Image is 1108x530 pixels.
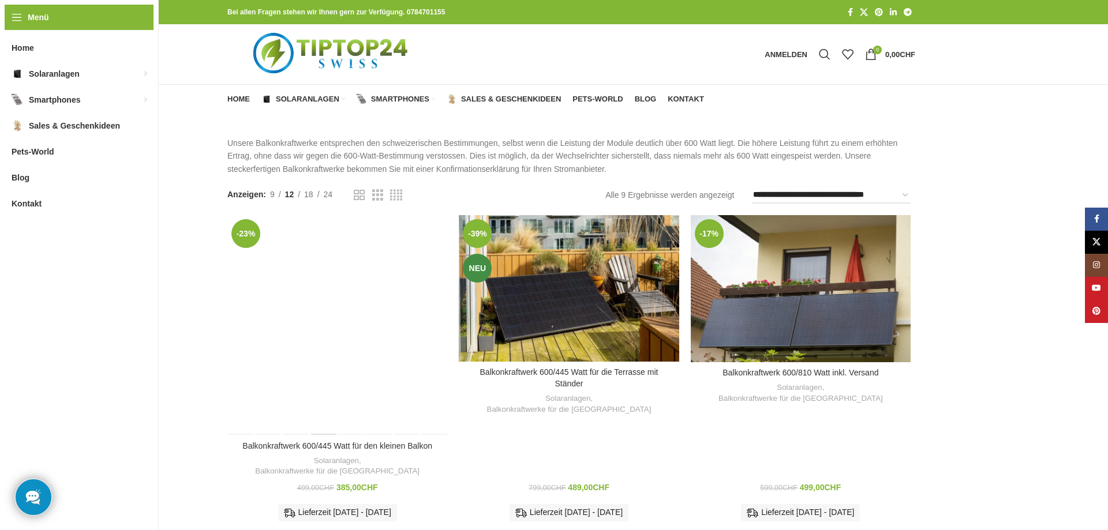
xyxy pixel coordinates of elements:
[320,188,337,201] a: 24
[859,43,921,66] a: 0 0,00CHF
[227,49,437,58] a: Logo der Website
[844,5,856,20] a: Facebook Social Link
[873,46,882,54] span: 0
[222,88,710,111] div: Hauptnavigation
[783,484,798,492] span: CHF
[697,382,905,404] div: ,
[1085,300,1108,323] a: Pinterest Social Link
[572,88,623,111] a: Pets-World
[1085,254,1108,277] a: Instagram Social Link
[691,215,911,362] a: Balkonkraftwerk 600/810 Watt inkl. Versand
[551,484,566,492] span: CHF
[371,95,429,104] span: Smartphones
[390,188,402,202] a: Rasteransicht 4
[465,393,673,415] div: ,
[487,404,652,415] a: Balkonkraftwerke für die [GEOGRAPHIC_DATA]
[297,484,334,492] bdi: 499,00
[12,68,23,80] img: Solaranlagen
[886,5,900,20] a: LinkedIn Social Link
[231,219,260,248] span: -23%
[12,94,23,106] img: Smartphones
[777,382,822,393] a: Solaranlagen
[800,483,841,492] bdi: 499,00
[314,456,359,467] a: Solaranlagen
[1085,231,1108,254] a: X Social Link
[233,456,441,477] div: ,
[372,188,383,202] a: Rasteransicht 3
[336,483,378,492] bdi: 385,00
[261,94,272,104] img: Solaranlagen
[270,190,275,199] span: 9
[242,441,432,450] a: Balkonkraftwerk 600/445 Watt für den kleinen Balkon
[285,190,294,199] span: 12
[266,188,279,201] a: 9
[461,95,561,104] span: Sales & Geschenkideen
[635,95,657,104] span: Blog
[463,254,492,283] span: Neu
[319,484,334,492] span: CHF
[227,137,915,175] p: Unsere Balkonkraftwerke entsprechen den schweizerischen Bestimmungen, selbst wenn die Leistung de...
[12,120,23,131] img: Sales & Geschenkideen
[261,88,345,111] a: Solaranlagen
[354,188,365,202] a: Rasteransicht 2
[813,43,836,66] a: Suche
[300,188,317,201] a: 18
[459,215,679,362] a: Balkonkraftwerk 600/445 Watt für die Terrasse mit Ständer
[12,141,54,162] span: Pets-World
[1085,277,1108,300] a: YouTube Social Link
[593,483,609,492] span: CHF
[357,88,435,111] a: Smartphones
[447,88,561,111] a: Sales & Geschenkideen
[12,37,34,58] span: Home
[900,5,915,20] a: Telegram Social Link
[304,190,313,199] span: 18
[276,95,339,104] span: Solaranlagen
[572,95,623,104] span: Pets-World
[668,88,704,111] a: Kontakt
[278,504,397,521] div: Lieferzeit [DATE] - [DATE]
[568,483,609,492] bdi: 489,00
[227,88,250,111] a: Home
[885,50,915,59] bdi: 0,00
[480,367,658,388] a: Balkonkraftwerk 600/445 Watt für die Terrasse mit Ständer
[361,483,378,492] span: CHF
[900,50,915,59] span: CHF
[760,484,797,492] bdi: 599,00
[545,393,590,404] a: Solaranlagen
[765,51,807,58] span: Anmelden
[825,483,841,492] span: CHF
[12,167,29,188] span: Blog
[605,189,734,201] p: Alle 9 Ergebnisse werden angezeigt
[718,393,883,404] a: Balkonkraftwerke für die [GEOGRAPHIC_DATA]
[227,95,250,104] span: Home
[281,188,298,201] a: 12
[463,219,492,248] span: -39%
[255,466,420,477] a: Balkonkraftwerke für die [GEOGRAPHIC_DATA]
[227,215,447,435] a: Balkonkraftwerk 600/445 Watt für den kleinen Balkon
[227,24,437,84] img: Tiptop24 Nachhaltige & Faire Produkte
[871,5,886,20] a: Pinterest Social Link
[836,43,859,66] div: Meine Wunschliste
[529,484,566,492] bdi: 799,00
[759,43,813,66] a: Anmelden
[227,188,266,201] span: Anzeigen
[856,5,871,20] a: X Social Link
[1085,208,1108,231] a: Facebook Social Link
[227,8,445,16] strong: Bei allen Fragen stehen wir Ihnen gern zur Verfügung. 0784701155
[723,368,878,377] a: Balkonkraftwerk 600/810 Watt inkl. Versand
[29,115,120,136] span: Sales & Geschenkideen
[357,94,367,104] img: Smartphones
[510,504,628,521] div: Lieferzeit [DATE] - [DATE]
[28,11,49,24] span: Menü
[741,504,860,521] div: Lieferzeit [DATE] - [DATE]
[29,63,80,84] span: Solaranlagen
[635,88,657,111] a: Blog
[29,89,80,110] span: Smartphones
[324,190,333,199] span: 24
[752,187,911,204] select: Shop-Reihenfolge
[668,95,704,104] span: Kontakt
[447,94,457,104] img: Sales & Geschenkideen
[12,193,42,214] span: Kontakt
[695,219,724,248] span: -17%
